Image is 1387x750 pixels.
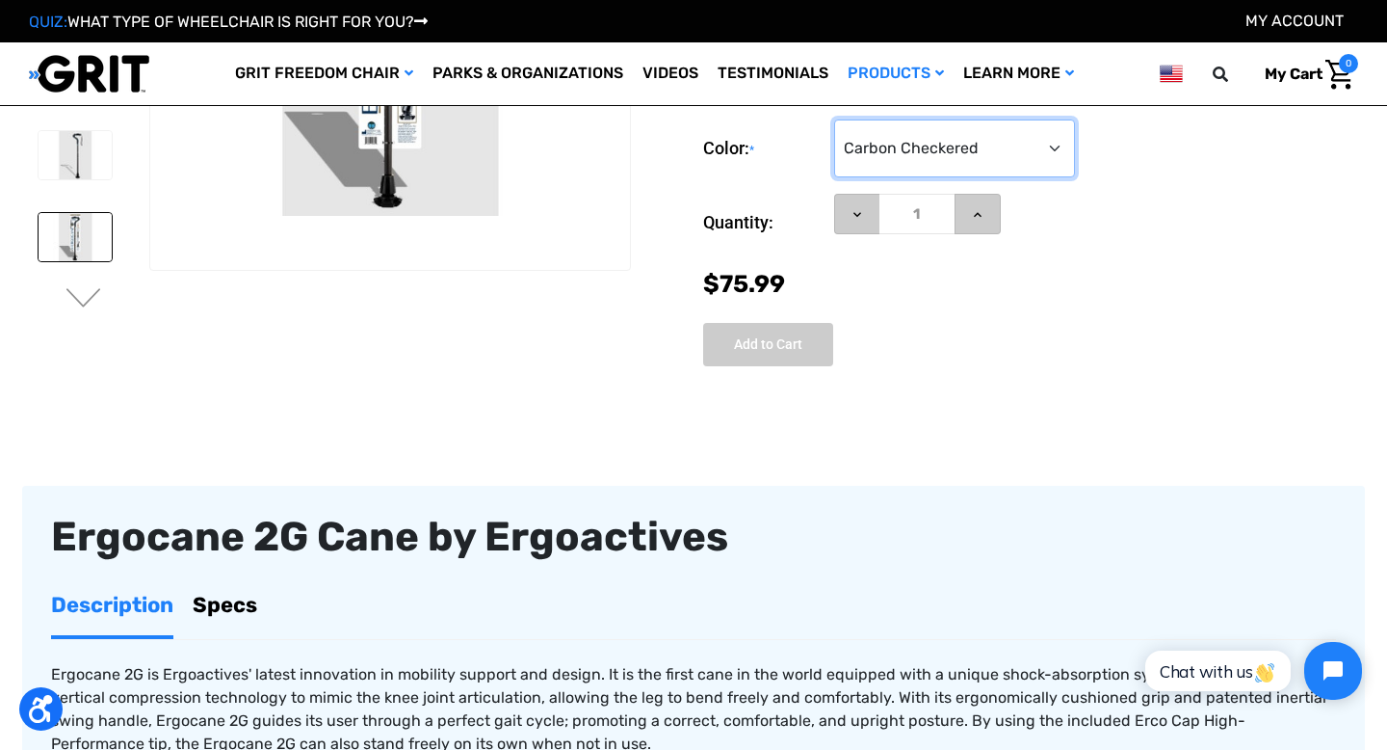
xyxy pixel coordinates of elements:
span: 0 [1339,54,1358,73]
button: Go to slide 2 of 3 [64,288,104,311]
a: Products [838,42,954,105]
span: QUIZ: [29,13,67,31]
a: QUIZ:WHAT TYPE OF WHEELCHAIR IS RIGHT FOR YOU? [29,13,428,31]
a: GRIT Freedom Chair [225,42,423,105]
input: Search [1221,54,1250,94]
a: Cart with 0 items [1250,54,1358,94]
img: GRIT All-Terrain Wheelchair and Mobility Equipment [29,54,149,94]
a: Videos [633,42,708,105]
img: Ergocane 2G Cane by Ergoactives [39,213,112,261]
a: Testimonials [708,42,838,105]
img: us.png [1160,62,1183,86]
input: Add to Cart [703,323,833,366]
label: Quantity: [703,194,824,252]
img: Cart [1325,60,1353,90]
div: Ergocane 2G Cane by Ergoactives [51,515,1336,559]
span: My Cart [1265,65,1322,83]
a: Description [51,575,173,635]
label: Color: [703,120,824,178]
img: Ergocane 2G Cane by Ergoactives [39,131,112,179]
a: Account [1245,12,1344,30]
iframe: Tidio Chat [1124,626,1378,716]
a: Learn More [954,42,1084,105]
a: Parks & Organizations [423,42,633,105]
span: $75.99 [703,270,785,298]
a: Specs [193,575,257,635]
